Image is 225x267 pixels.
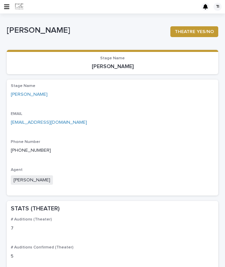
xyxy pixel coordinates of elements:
span: Stage Name [100,56,125,60]
a: [PHONE_NUMBER] [11,148,51,153]
span: Phone Number [11,140,40,144]
div: TI [214,3,222,11]
span: # Auditions (Theater) [11,217,52,221]
span: THEATRE YES/NO [175,28,214,35]
span: Stage Name [11,84,35,88]
button: THEATRE YES/NO [170,26,218,37]
p: 7 [11,225,214,232]
span: EMAIL [11,112,22,116]
a: [EMAIL_ADDRESS][DOMAIN_NAME] [11,120,87,125]
span: # Auditions Confirmed (Theater) [11,245,74,249]
img: 9JgRvJ3ETPGCJDhvPVA5 [15,2,24,11]
span: [PERSON_NAME] [11,175,53,185]
p: 5 [11,253,214,260]
a: [PERSON_NAME] [11,91,48,98]
p: [PERSON_NAME] [11,63,214,70]
p: [PERSON_NAME] [7,26,165,35]
span: Agent [11,168,23,172]
h2: STATS (THEATER) [11,205,60,213]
